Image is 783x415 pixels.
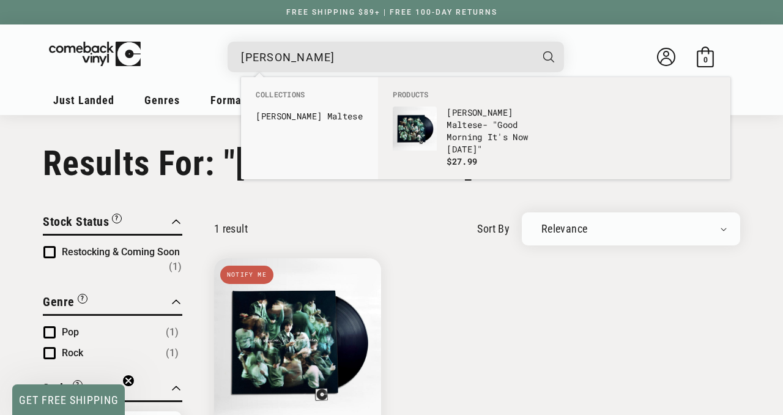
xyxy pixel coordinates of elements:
span: Stock Status [43,214,109,229]
span: Genre [43,294,75,309]
button: Filter by Stock Status [43,212,122,234]
li: Collections [250,89,369,107]
span: Style [43,381,70,395]
span: GET FREE SHIPPING [19,394,119,406]
button: Close teaser [122,375,135,387]
span: 0 [703,55,708,64]
b: [PERSON_NAME] [447,107,513,118]
li: products: Matt Maltese - "Good Morning It's Now Tomorrow" [387,100,554,174]
span: Number of products: (1) [169,260,182,274]
label: sort by [477,220,510,237]
li: collections: Matt Maltese [250,107,369,126]
b: Maltese [327,110,363,122]
input: When autocomplete results are available use up and down arrows to review and enter to select [241,45,531,70]
span: Genres [144,94,180,107]
p: 1 result [214,222,248,235]
b: Maltese [447,119,482,130]
span: Number of products: (1) [166,325,179,340]
p: - "Good Morning It's Now [DATE]" [447,107,548,155]
span: $27.99 [447,155,477,167]
span: Rock [62,347,83,359]
button: Filter by Style [43,379,83,400]
h1: Results For: "[PERSON_NAME]" [43,143,740,184]
div: GET FREE SHIPPINGClose teaser [12,384,125,415]
span: Formats [210,94,251,107]
span: Restocking & Coming Soon [62,246,180,258]
li: Products [387,89,722,100]
span: Just Landed [53,94,114,107]
div: Collections [241,77,378,132]
div: Search [228,42,564,72]
span: Number of products: (1) [166,346,179,361]
a: FREE SHIPPING $89+ | FREE 100-DAY RETURNS [274,8,510,17]
button: Filter by Genre [43,293,87,314]
b: [PERSON_NAME] [256,110,322,122]
span: Pop [62,326,79,338]
button: Search [533,42,566,72]
a: [PERSON_NAME] Maltese [256,110,363,122]
img: Matt Maltese - "Good Morning It's Now Tomorrow" [393,107,437,151]
a: Matt Maltese - "Good Morning It's Now Tomorrow" [PERSON_NAME] Maltese- "Good Morning It's Now [DA... [393,107,548,168]
div: Products [378,77,730,179]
